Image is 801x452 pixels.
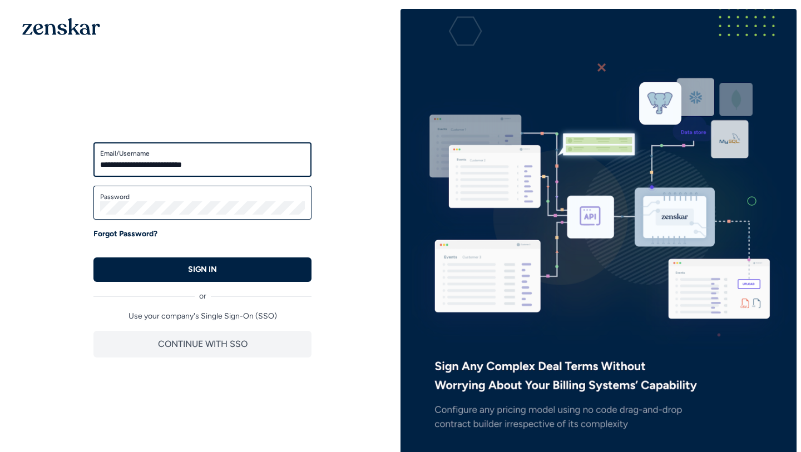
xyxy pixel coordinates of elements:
[93,331,311,357] button: CONTINUE WITH SSO
[93,282,311,302] div: or
[93,229,157,240] a: Forgot Password?
[93,311,311,322] p: Use your company's Single Sign-On (SSO)
[100,192,305,201] label: Password
[93,257,311,282] button: SIGN IN
[22,18,100,35] img: 1OGAJ2xQqyY4LXKgY66KYq0eOWRCkrZdAb3gUhuVAqdWPZE9SRJmCz+oDMSn4zDLXe31Ii730ItAGKgCKgCCgCikA4Av8PJUP...
[188,264,217,275] p: SIGN IN
[100,149,305,158] label: Email/Username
